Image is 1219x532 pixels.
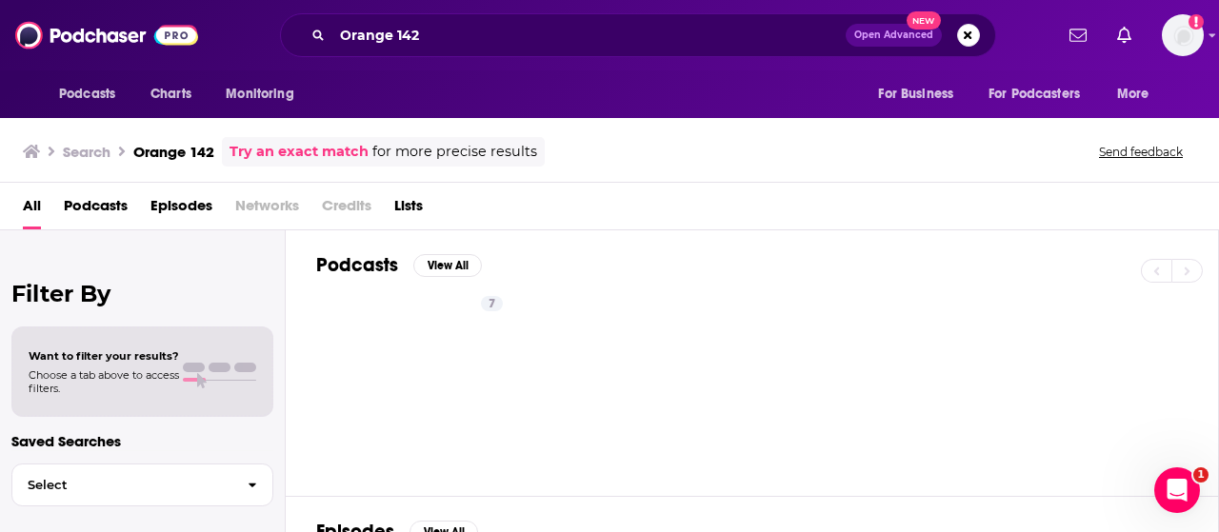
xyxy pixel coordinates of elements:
a: Charts [138,76,203,112]
span: For Business [878,81,953,108]
h3: Orange 142 [133,143,214,161]
a: 7 [481,296,503,311]
span: Networks [235,190,299,229]
button: Open AdvancedNew [846,24,942,47]
a: Show notifications dropdown [1062,19,1094,51]
a: 7 [326,288,510,473]
span: 1 [1193,467,1209,483]
button: open menu [1104,76,1173,112]
span: Choose a tab above to access filters. [29,368,179,395]
button: open menu [46,76,140,112]
h3: Search [63,143,110,161]
button: open menu [865,76,977,112]
img: Podchaser - Follow, Share and Rate Podcasts [15,17,198,53]
button: Select [11,463,273,506]
h2: Podcasts [316,253,398,277]
span: Podcasts [59,81,115,108]
button: Show profile menu [1162,14,1204,56]
div: Search podcasts, credits, & more... [280,13,996,57]
svg: Add a profile image [1189,14,1204,30]
button: View All [413,254,482,277]
span: Want to filter your results? [29,349,179,363]
span: for more precise results [372,141,537,163]
span: Select [12,479,232,491]
span: For Podcasters [989,81,1080,108]
h2: Filter By [11,280,273,307]
a: Try an exact match [230,141,369,163]
span: Open Advanced [854,30,933,40]
span: Credits [322,190,371,229]
span: Charts [150,81,191,108]
button: open menu [976,76,1108,112]
p: Saved Searches [11,432,273,450]
input: Search podcasts, credits, & more... [332,20,846,50]
button: open menu [212,76,318,112]
iframe: Intercom live chat [1154,467,1200,513]
span: Logged in as crenshawcomms [1162,14,1204,56]
a: Episodes [150,190,212,229]
a: Podcasts [64,190,128,229]
span: Monitoring [226,81,293,108]
img: User Profile [1162,14,1204,56]
a: Show notifications dropdown [1109,19,1139,51]
button: Send feedback [1093,144,1189,160]
span: More [1117,81,1149,108]
span: 7 [489,295,495,314]
a: PodcastsView All [316,253,482,277]
a: All [23,190,41,229]
span: New [907,11,941,30]
a: Lists [394,190,423,229]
